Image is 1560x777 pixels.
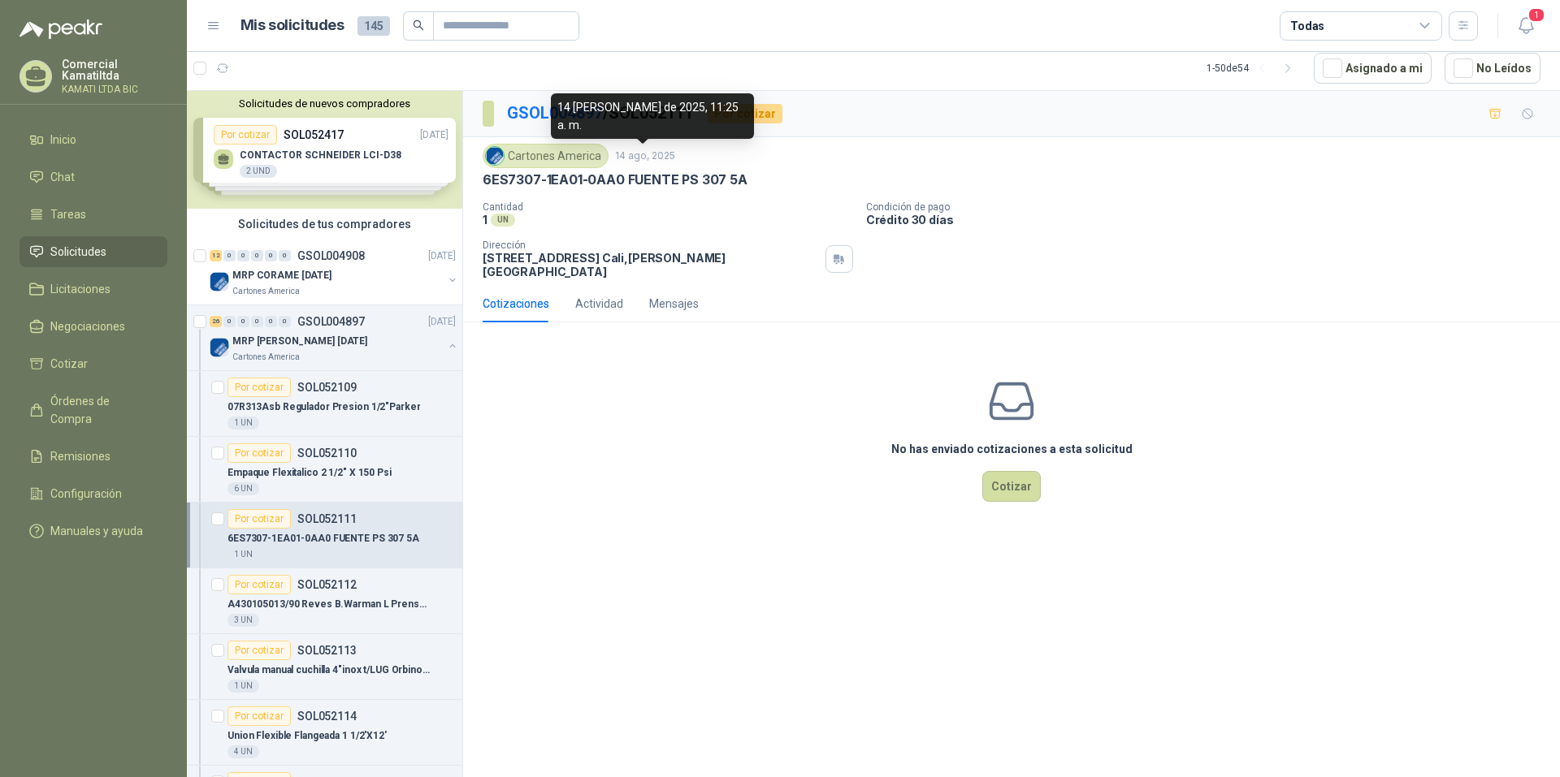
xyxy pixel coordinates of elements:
span: Negociaciones [50,317,125,335]
span: Licitaciones [50,280,110,298]
span: 1 [1527,7,1545,23]
div: 3 UN [227,614,259,627]
p: Crédito 30 días [866,213,1553,227]
div: UN [491,214,515,227]
a: Remisiones [19,441,167,472]
p: GSOL004908 [297,250,365,261]
div: Actividad [575,295,623,313]
span: Cotizar [50,355,88,373]
button: No Leídos [1445,53,1540,84]
div: 0 [251,316,263,327]
div: 1 - 50 de 54 [1207,55,1301,81]
div: 14 [PERSON_NAME] de 2025, 11:25 a. m. [551,93,754,139]
div: 0 [265,316,277,327]
h3: No has enviado cotizaciones a esta solicitud [891,440,1133,458]
p: Cantidad [483,201,853,213]
button: 1 [1511,11,1540,41]
a: Negociaciones [19,311,167,342]
span: search [413,19,424,31]
p: Empaque Flexitalico 2 1/2" X 150 Psi [227,465,392,481]
p: 14 ago, 2025 [615,149,675,164]
div: 12 [210,250,222,261]
span: Inicio [50,131,76,149]
p: / SOL052111 [507,101,695,126]
p: Condición de pago [866,201,1553,213]
a: Inicio [19,124,167,155]
div: 6 UN [227,482,259,495]
p: GSOL004897 [297,316,365,327]
div: Por cotizar [227,706,291,726]
a: Configuración [19,478,167,509]
p: MRP [PERSON_NAME] [DATE] [232,334,367,349]
div: 0 [223,250,236,261]
div: Por cotizar [227,378,291,397]
div: 1 UN [227,680,259,693]
div: 0 [237,316,249,327]
a: Órdenes de Compra [19,386,167,434]
a: Tareas [19,199,167,230]
div: 0 [223,316,236,327]
a: Por cotizarSOL052112A430105013/90 Reves B.Warman L Prensa5x43 UN [187,568,462,634]
div: Por cotizar [227,575,291,594]
p: Valvula manual cuchilla 4"inox t/LUG Orbinox o Velan [227,663,430,678]
div: 0 [251,250,263,261]
p: SOL052114 [297,710,357,722]
p: Cartones America [232,351,300,364]
a: 26 0 0 0 0 0 GSOL004897[DATE] Company LogoMRP [PERSON_NAME] [DATE]Cartones America [210,312,459,364]
button: Asignado a mi [1314,53,1432,84]
span: Chat [50,168,75,186]
span: Órdenes de Compra [50,392,152,428]
div: 1 UN [227,548,259,561]
div: Por cotizar [227,509,291,529]
span: 145 [357,16,390,36]
div: Mensajes [649,295,699,313]
div: 0 [279,250,291,261]
img: Company Logo [486,147,504,165]
p: [DATE] [428,314,456,330]
p: Comercial Kamatiltda [62,58,167,81]
div: Cotizaciones [483,295,549,313]
div: Todas [1290,17,1324,35]
div: 4 UN [227,745,259,758]
div: 0 [279,316,291,327]
div: 1 UN [227,417,259,430]
p: Union Flexible Flangeada 1 1/2'X12' [227,728,387,744]
a: 12 0 0 0 0 0 GSOL004908[DATE] Company LogoMRP CORAME [DATE]Cartones America [210,246,459,298]
a: Chat [19,162,167,192]
a: Por cotizarSOL052114Union Flexible Flangeada 1 1/2'X12'4 UN [187,700,462,766]
p: [STREET_ADDRESS] Cali , [PERSON_NAME][GEOGRAPHIC_DATA] [483,251,819,278]
span: Remisiones [50,447,110,465]
p: KAMATI LTDA BIC [62,84,167,94]
img: Company Logo [210,272,229,291]
p: A430105013/90 Reves B.Warman L Prensa5x4 [227,597,430,612]
p: 07R313Asb Regulador Presion 1/2"Parker [227,399,420,415]
p: 6ES7307-1EA01-0AA0 FUENTE PS 307 5A [483,171,747,188]
div: 0 [237,250,249,261]
span: Configuración [50,485,122,503]
p: SOL052111 [297,513,357,524]
p: 1 [483,213,487,227]
a: Licitaciones [19,274,167,304]
p: Dirección [483,240,819,251]
a: Por cotizarSOL052113Valvula manual cuchilla 4"inox t/LUG Orbinox o Velan1 UN [187,634,462,700]
a: Por cotizarSOL052110Empaque Flexitalico 2 1/2" X 150 Psi6 UN [187,437,462,503]
div: Por cotizar [227,443,291,463]
span: Manuales y ayuda [50,522,143,540]
button: Cotizar [982,471,1041,502]
div: Por cotizar [227,641,291,660]
p: MRP CORAME [DATE] [232,268,331,283]
p: SOL052112 [297,579,357,590]
div: Solicitudes de tus compradores [187,209,462,240]
div: 0 [265,250,277,261]
div: Cartones America [483,144,609,168]
p: 6ES7307-1EA01-0AA0 FUENTE PS 307 5A [227,531,419,546]
p: [DATE] [428,248,456,264]
a: Por cotizarSOL05210907R313Asb Regulador Presion 1/2"Parker1 UN [187,371,462,437]
p: Cartones America [232,285,300,298]
p: SOL052109 [297,382,357,393]
span: Solicitudes [50,243,106,261]
a: Cotizar [19,348,167,379]
img: Logo peakr [19,19,102,39]
p: SOL052110 [297,447,357,459]
a: Manuales y ayuda [19,516,167,546]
